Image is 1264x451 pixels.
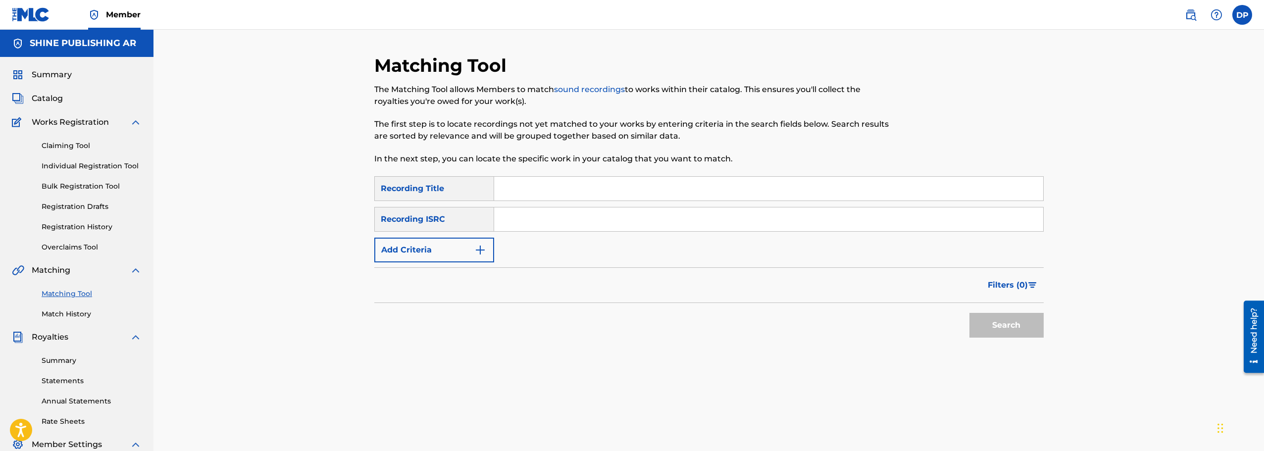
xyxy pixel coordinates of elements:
[130,264,142,276] img: expand
[42,416,142,427] a: Rate Sheets
[1028,282,1037,288] img: filter
[130,439,142,451] img: expand
[374,54,511,77] h2: Matching Tool
[12,116,25,128] img: Works Registration
[42,355,142,366] a: Summary
[1236,297,1264,376] iframe: Resource Center
[12,93,24,104] img: Catalog
[32,331,68,343] span: Royalties
[42,376,142,386] a: Statements
[32,93,63,104] span: Catalog
[32,439,102,451] span: Member Settings
[1214,403,1264,451] iframe: Chat Widget
[554,85,625,94] a: sound recordings
[374,176,1044,343] form: Search Form
[988,279,1028,291] span: Filters ( 0 )
[374,84,890,107] p: The Matching Tool allows Members to match to works within their catalog. This ensures you'll coll...
[1232,5,1252,25] div: User Menu
[32,264,70,276] span: Matching
[42,161,142,171] a: Individual Registration Tool
[42,242,142,252] a: Overclaims Tool
[1207,5,1226,25] div: Help
[42,201,142,212] a: Registration Drafts
[42,396,142,406] a: Annual Statements
[42,289,142,299] a: Matching Tool
[1214,403,1264,451] div: Widget de chat
[12,93,63,104] a: CatalogCatalog
[982,273,1044,298] button: Filters (0)
[42,309,142,319] a: Match History
[42,222,142,232] a: Registration History
[130,116,142,128] img: expand
[1217,413,1223,443] div: Arrastrar
[32,116,109,128] span: Works Registration
[1211,9,1222,21] img: help
[42,141,142,151] a: Claiming Tool
[374,238,494,262] button: Add Criteria
[42,181,142,192] a: Bulk Registration Tool
[12,7,50,22] img: MLC Logo
[30,38,136,49] h5: SHINE PUBLISHING AR
[1185,9,1197,21] img: search
[374,118,890,142] p: The first step is to locate recordings not yet matched to your works by entering criteria in the ...
[374,153,890,165] p: In the next step, you can locate the specific work in your catalog that you want to match.
[474,244,486,256] img: 9d2ae6d4665cec9f34b9.svg
[12,331,24,343] img: Royalties
[12,69,72,81] a: SummarySummary
[12,439,24,451] img: Member Settings
[32,69,72,81] span: Summary
[12,69,24,81] img: Summary
[12,264,24,276] img: Matching
[1181,5,1201,25] a: Public Search
[106,9,141,20] span: Member
[130,331,142,343] img: expand
[88,9,100,21] img: Top Rightsholder
[12,38,24,50] img: Accounts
